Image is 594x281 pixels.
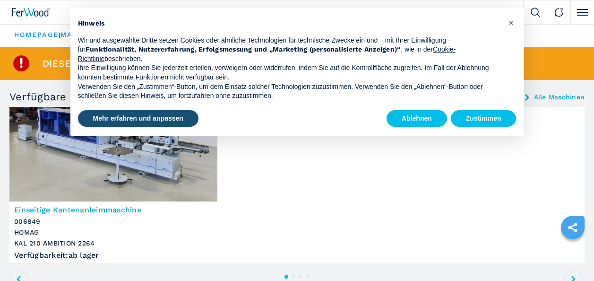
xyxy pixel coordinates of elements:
[78,82,501,101] p: Verwenden Sie den „Zustimmen“-Button, um dem Einsatz solcher Technologien zuzustimmen. Verwenden ...
[78,110,198,127] button: Mehr erfahren und anpassen
[504,15,519,30] button: Schließen Sie diesen Hinweis
[43,59,234,68] span: Dieser Artikel ist bereits verkauft
[14,206,580,214] h3: Einseitige Kantenanleimmaschine
[12,8,51,17] img: Ferwood
[59,32,60,38] span: |
[60,31,109,38] a: maschinen
[561,216,585,239] a: sharethis
[78,45,456,62] a: Cookie-Richtlinie
[306,275,310,279] button: 4
[387,110,447,127] button: Ablehnen
[12,54,31,73] img: SoldProduct
[299,275,302,279] button: 3
[14,251,580,259] div: Verfügbarkeit : ab lager
[534,94,585,100] a: Alle Maschinen
[554,8,564,17] img: Contact us
[78,19,501,28] h2: Hinweis
[78,63,501,82] p: Ihre Einwilligung können Sie jederzeit erteilen, verweigern oder widerrufen, indem Sie auf die Ko...
[86,45,401,53] strong: Funktionalität, Nutzererfahrung, Erfolgsmessung und „Marketing (personalisierte Anzeigen)“
[508,17,514,28] span: ×
[9,107,217,202] img: Einseitige Kantenanleimmaschine HOMAG KAL 210 AMBITION 2264
[451,110,517,127] button: Zustimmen
[14,216,580,249] h3: 006849 HOMAG KAL 210 AMBITION 2264
[531,8,540,17] img: Search
[292,275,295,279] button: 2
[284,275,288,279] button: 1
[78,36,501,64] p: Wir und ausgewählte Dritte setzen Cookies oder ähnliche Technologien für technische Zwecke ein un...
[554,238,587,274] iframe: Chat
[14,31,59,38] a: HOMEPAGE
[9,92,283,102] h3: Verfügbare Produkte ähnlich dem verkauften Artikel
[9,107,585,264] a: Einseitige Kantenanleimmaschine HOMAG KAL 210 AMBITION 2264Einseitige Kantenanleimmaschine006849H...
[570,0,594,24] button: Click to toggle menu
